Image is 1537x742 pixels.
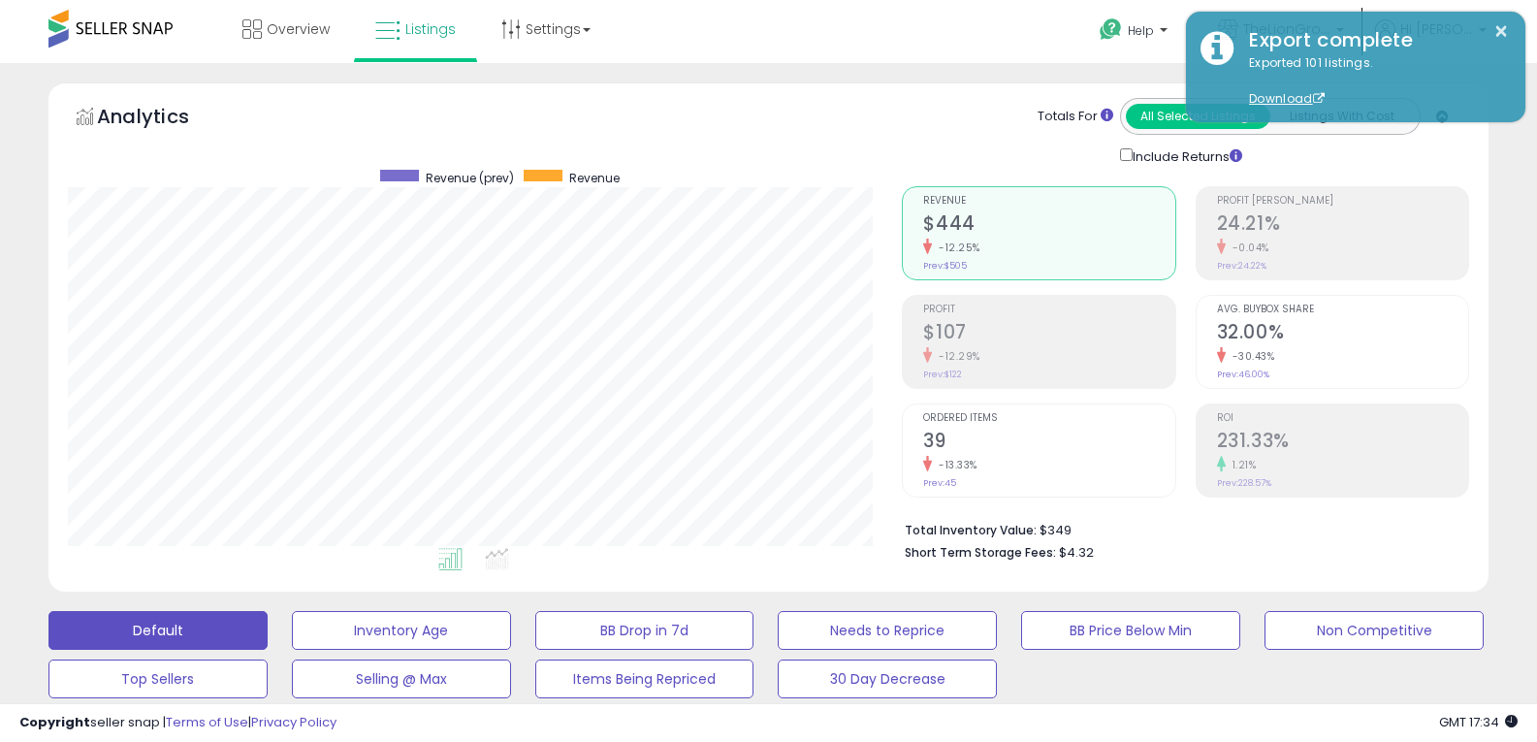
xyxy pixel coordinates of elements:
small: 1.21% [1226,458,1257,472]
span: Profit [923,305,1174,315]
small: -30.43% [1226,349,1275,364]
span: Revenue (prev) [426,170,514,186]
b: Total Inventory Value: [905,522,1037,538]
button: Inventory Age [292,611,511,650]
small: Prev: $122 [923,369,962,380]
span: Ordered Items [923,413,1174,424]
div: Totals For [1038,108,1113,126]
button: Needs to Reprice [778,611,997,650]
small: Prev: 228.57% [1217,477,1271,489]
div: Export complete [1234,26,1511,54]
button: × [1493,19,1509,44]
h5: Analytics [97,103,227,135]
h2: $107 [923,321,1174,347]
small: Prev: 24.22% [1217,260,1266,272]
a: Privacy Policy [251,713,336,731]
button: Selling @ Max [292,660,511,698]
div: Exported 101 listings. [1234,54,1511,109]
button: All Selected Listings [1126,104,1270,129]
small: Prev: 46.00% [1217,369,1269,380]
span: Listings [405,19,456,39]
span: Help [1128,22,1154,39]
small: Prev: 45 [923,477,956,489]
small: -13.33% [932,458,977,472]
span: Overview [267,19,330,39]
li: $349 [905,517,1455,540]
small: -0.04% [1226,241,1269,255]
small: -12.25% [932,241,980,255]
span: Avg. Buybox Share [1217,305,1468,315]
button: BB Drop in 7d [535,611,754,650]
span: Revenue [569,170,620,186]
h2: 24.21% [1217,212,1468,239]
span: ROI [1217,413,1468,424]
strong: Copyright [19,713,90,731]
span: 2025-08-14 17:34 GMT [1439,713,1518,731]
a: Help [1084,3,1187,63]
button: 30 Day Decrease [778,660,997,698]
i: Get Help [1099,17,1123,42]
button: BB Price Below Min [1021,611,1240,650]
div: Include Returns [1105,145,1265,167]
b: Short Term Storage Fees: [905,544,1056,561]
small: Prev: $505 [923,260,967,272]
small: -12.29% [932,349,980,364]
span: Revenue [923,196,1174,207]
a: Terms of Use [166,713,248,731]
span: Profit [PERSON_NAME] [1217,196,1468,207]
h2: 32.00% [1217,321,1468,347]
span: $4.32 [1059,543,1094,562]
button: Default [48,611,268,650]
h2: $444 [923,212,1174,239]
button: Top Sellers [48,660,268,698]
h2: 39 [923,430,1174,456]
h2: 231.33% [1217,430,1468,456]
button: Items Being Repriced [535,660,754,698]
button: Non Competitive [1265,611,1484,650]
div: seller snap | | [19,714,336,732]
a: Download [1249,90,1325,107]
